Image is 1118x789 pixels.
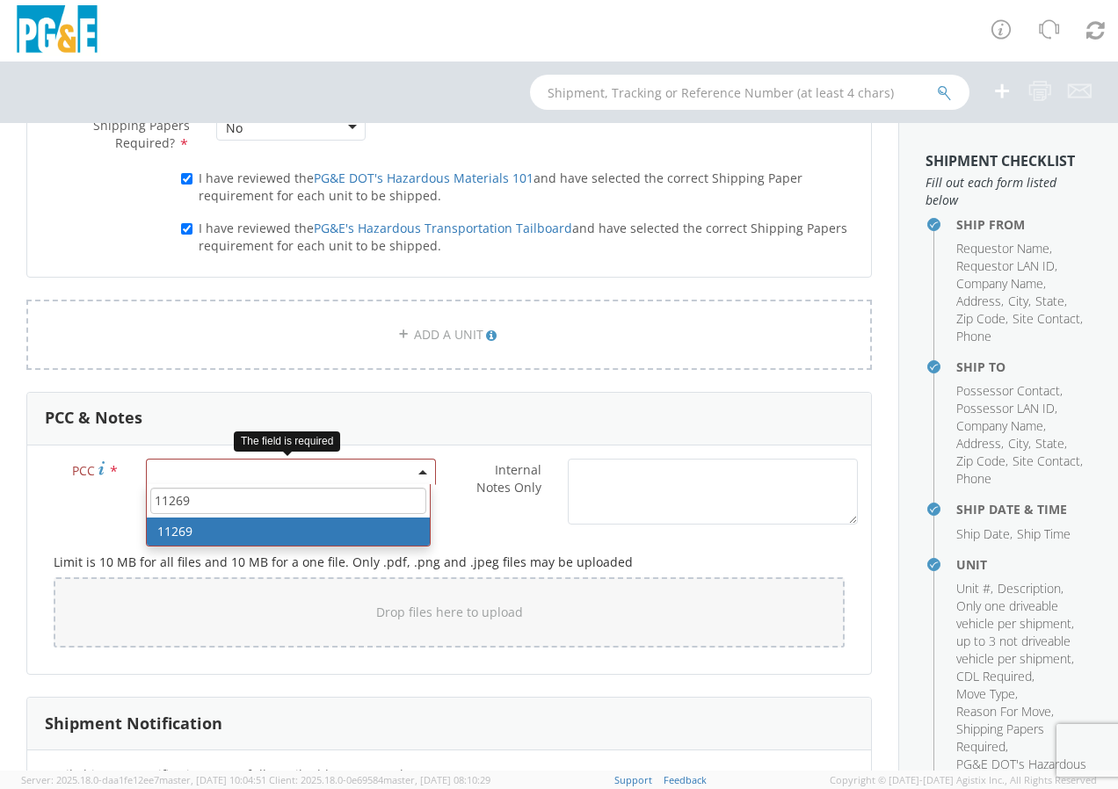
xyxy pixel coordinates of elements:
span: Possessor Contact [956,382,1060,399]
h3: Shipment Notification [45,715,222,733]
li: , [956,310,1008,328]
span: Ship Time [1017,525,1071,542]
li: , [956,668,1035,685]
span: Address [956,435,1001,452]
img: pge-logo-06675f144f4cfa6a6814.png [13,5,101,57]
span: Reason For Move [956,703,1051,720]
span: Phone [956,470,991,487]
li: , [1008,293,1031,310]
span: Zip Code [956,452,1005,469]
h4: Unit [956,558,1092,571]
span: Move Type [956,685,1015,702]
div: The field is required [234,431,340,452]
li: , [956,703,1054,720]
li: , [956,597,1087,668]
span: PCC [72,462,95,479]
span: Company Name [956,417,1043,434]
span: Ship Date [956,525,1010,542]
span: Only one driveable vehicle per shipment, up to 3 not driveable vehicle per shipment [956,597,1074,667]
li: , [998,580,1064,597]
li: , [956,275,1046,293]
li: , [956,293,1004,310]
span: Requestor Name [956,240,1049,257]
span: Shipping Papers Required [956,720,1044,755]
a: PG&E DOT's Hazardous Materials 101 [314,170,534,186]
span: Server: 2025.18.0-daa1fe12ee7 [21,773,266,786]
h4: Ship Date & Time [956,503,1092,516]
input: Shipment, Tracking or Reference Number (at least 4 chars) [530,75,969,110]
span: Zip Code [956,310,1005,327]
li: , [956,400,1057,417]
span: Requestor LAN ID [956,257,1055,274]
li: , [1013,452,1083,470]
span: I have reviewed the and have selected the correct Shipping Paper requirement for each unit to be ... [199,170,802,204]
span: Address [956,293,1001,309]
li: , [956,382,1063,400]
span: Site Contact [1013,310,1080,327]
li: , [1035,293,1067,310]
span: Fill out each form listed below [926,174,1092,209]
span: Unit # [956,580,991,597]
li: , [956,685,1018,703]
li: , [1035,435,1067,452]
li: , [956,452,1008,470]
a: ADD A UNIT [26,300,872,370]
span: Description [998,580,1061,597]
span: Copyright © [DATE]-[DATE] Agistix Inc., All Rights Reserved [830,773,1097,787]
a: PG&E's Hazardous Transportation Tailboard [314,220,572,236]
strong: Shipment Checklist [926,151,1075,170]
span: Phone [956,328,991,344]
input: I have reviewed thePG&E DOT's Hazardous Materials 101and have selected the correct Shipping Paper... [181,173,192,185]
li: , [1008,435,1031,452]
li: , [956,435,1004,452]
li: , [1013,310,1083,328]
span: I have reviewed the and have selected the correct Shipping Papers requirement for each unit to be... [199,220,847,254]
span: Drop files here to upload [376,604,523,620]
span: Shipping Papers Required? [93,117,190,151]
h3: PCC & Notes [45,409,142,427]
input: I have reviewed thePG&E's Hazardous Transportation Tailboardand have selected the correct Shippin... [181,223,192,235]
span: State [1035,293,1064,309]
li: , [956,525,1013,543]
li: , [956,720,1087,756]
span: City [1008,293,1028,309]
span: Internal Notes Only [476,461,541,496]
h5: Limit is 10 MB for all files and 10 MB for a one file. Only .pdf, .png and .jpeg files may be upl... [54,555,845,568]
span: Company Name [956,275,1043,292]
h4: Ship To [956,360,1092,373]
li: 11269 [147,518,430,546]
span: Site Contact [1013,452,1080,469]
span: master, [DATE] 10:04:51 [159,773,266,786]
div: No [226,119,243,137]
span: Possessor LAN ID [956,400,1055,416]
a: Feedback [664,773,707,786]
span: CDL Required [956,668,1032,684]
span: master, [DATE] 08:10:29 [383,773,490,786]
span: Client: 2025.18.0-0e69584 [269,773,490,786]
li: , [956,580,993,597]
h4: Ship From [956,218,1092,231]
span: State [1035,435,1064,452]
span: City [1008,435,1028,452]
li: , [956,240,1052,257]
li: , [956,417,1046,435]
li: , [956,257,1057,275]
a: Support [614,773,652,786]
